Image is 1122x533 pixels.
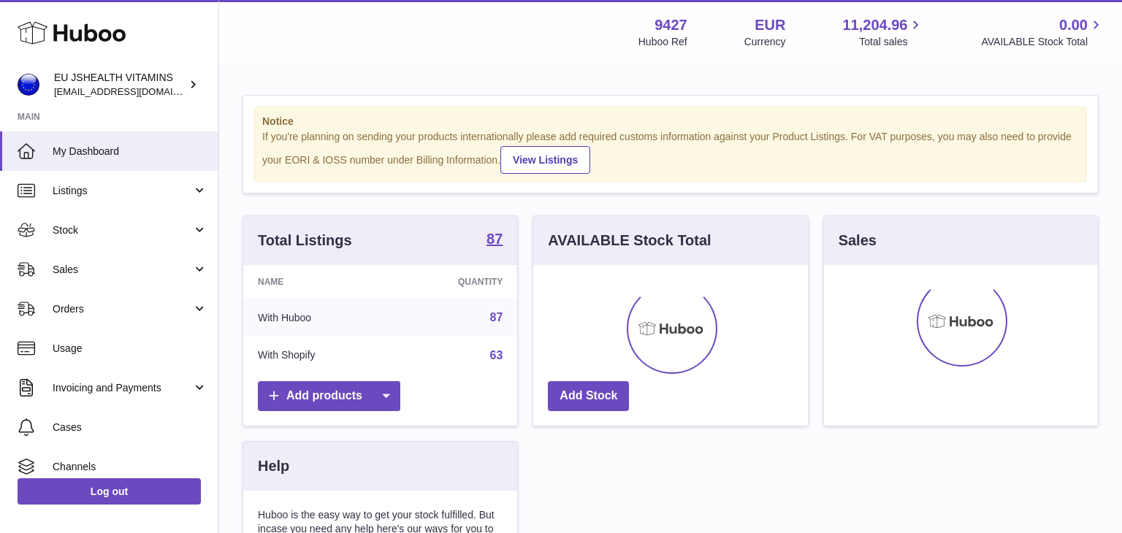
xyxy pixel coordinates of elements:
[258,456,289,476] h3: Help
[53,145,207,158] span: My Dashboard
[755,15,785,35] strong: EUR
[54,71,186,99] div: EU JSHEALTH VITAMINS
[500,146,590,174] a: View Listings
[262,130,1079,174] div: If you're planning on sending your products internationally please add required customs informati...
[654,15,687,35] strong: 9427
[53,263,192,277] span: Sales
[1059,15,1088,35] span: 0.00
[243,299,391,337] td: With Huboo
[490,349,503,361] a: 63
[18,478,201,505] a: Log out
[548,381,629,411] a: Add Stock
[243,337,391,375] td: With Shopify
[842,15,907,35] span: 11,204.96
[981,15,1104,49] a: 0.00 AVAILABLE Stock Total
[53,460,207,474] span: Channels
[54,85,215,97] span: [EMAIL_ADDRESS][DOMAIN_NAME]
[262,115,1079,129] strong: Notice
[490,311,503,323] a: 87
[548,231,711,250] h3: AVAILABLE Stock Total
[486,231,503,249] a: 87
[53,342,207,356] span: Usage
[53,184,192,198] span: Listings
[53,381,192,395] span: Invoicing and Payments
[18,74,39,96] img: internalAdmin-9427@internal.huboo.com
[53,223,192,237] span: Stock
[842,15,924,49] a: 11,204.96 Total sales
[981,35,1104,49] span: AVAILABLE Stock Total
[744,35,786,49] div: Currency
[859,35,924,49] span: Total sales
[258,381,400,411] a: Add products
[53,302,192,316] span: Orders
[258,231,352,250] h3: Total Listings
[839,231,877,250] h3: Sales
[638,35,687,49] div: Huboo Ref
[243,265,391,299] th: Name
[391,265,517,299] th: Quantity
[486,231,503,246] strong: 87
[53,421,207,434] span: Cases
